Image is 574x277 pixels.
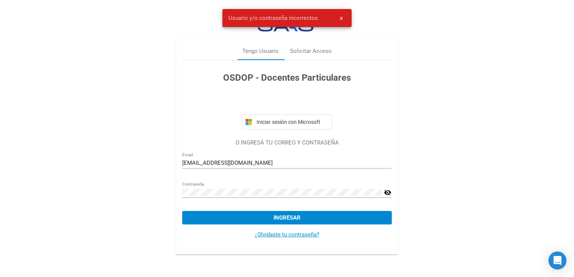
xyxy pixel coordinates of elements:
[273,214,301,221] span: Ingresar
[255,231,319,238] a: ¿Olvidaste tu contraseña?
[340,15,343,21] span: x
[384,188,391,197] mat-icon: visibility_off
[242,114,332,129] button: Iniciar sesión con Microsoft
[182,71,391,84] h3: OSDOP - Docentes Particulares
[182,138,391,147] p: O INGRESÁ TU CORREO Y CONTRASEÑA
[242,47,279,56] div: Tengo Usuario
[290,47,332,56] div: Solicitar Acceso
[228,14,319,22] span: Usuario y/o contraseña incorrectos.
[255,119,329,125] span: Iniciar sesión con Microsoft
[334,11,349,25] button: x
[182,211,391,224] button: Ingresar
[548,251,566,269] div: Open Intercom Messenger
[238,93,336,109] iframe: Botón Iniciar sesión con Google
